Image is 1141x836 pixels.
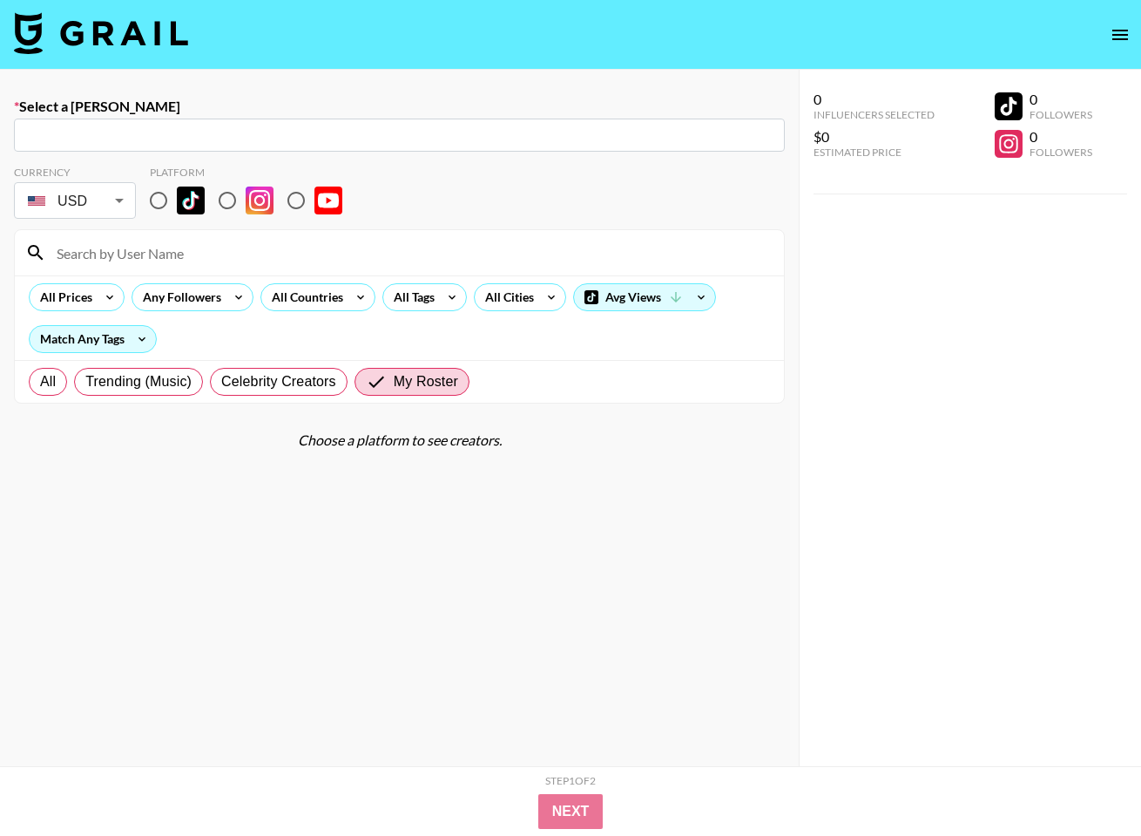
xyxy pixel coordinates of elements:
[394,371,458,392] span: My Roster
[814,128,935,146] div: $0
[177,187,205,214] img: TikTok
[14,12,188,54] img: Grail Talent
[1103,17,1138,52] button: open drawer
[538,794,604,829] button: Next
[545,774,596,787] div: Step 1 of 2
[30,284,96,310] div: All Prices
[14,98,785,115] label: Select a [PERSON_NAME]
[1030,146,1092,159] div: Followers
[40,371,56,392] span: All
[246,187,273,214] img: Instagram
[30,326,156,352] div: Match Any Tags
[314,187,342,214] img: YouTube
[814,146,935,159] div: Estimated Price
[221,371,336,392] span: Celebrity Creators
[1030,108,1092,121] div: Followers
[46,239,773,267] input: Search by User Name
[150,166,356,179] div: Platform
[1030,91,1092,108] div: 0
[383,284,438,310] div: All Tags
[85,371,192,392] span: Trending (Music)
[14,432,785,449] div: Choose a platform to see creators.
[814,108,935,121] div: Influencers Selected
[17,186,132,216] div: USD
[475,284,537,310] div: All Cities
[132,284,225,310] div: Any Followers
[14,166,136,179] div: Currency
[1030,128,1092,146] div: 0
[814,91,935,108] div: 0
[574,284,715,310] div: Avg Views
[261,284,347,310] div: All Countries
